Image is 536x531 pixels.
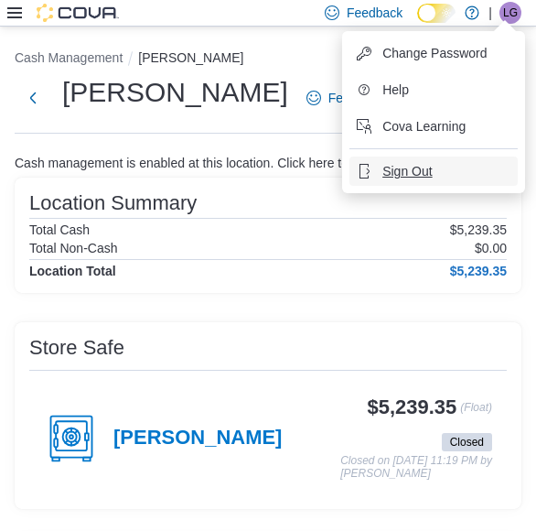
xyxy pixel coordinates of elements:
p: Cash management is enabled at this location. Click here to [15,156,348,170]
h4: [PERSON_NAME] [113,427,282,450]
p: $5,239.35 [450,222,507,237]
span: Closed [442,433,492,451]
span: Help [382,81,409,99]
a: Feedback [299,80,391,116]
button: Help [349,75,518,104]
span: Dark Mode [417,23,418,24]
nav: An example of EuiBreadcrumbs [15,49,521,70]
p: (Float) [460,396,492,429]
span: LG [503,2,518,24]
p: Closed on [DATE] 11:19 PM by [PERSON_NAME] [340,455,492,480]
button: Sign Out [349,157,518,186]
h3: $5,239.35 [368,396,457,418]
button: Next [15,80,51,116]
span: Closed [450,434,484,450]
span: Feedback [328,89,384,107]
h6: Total Non-Cash [29,241,118,255]
h1: [PERSON_NAME] [62,74,288,111]
h4: Location Total [29,264,116,278]
button: Cova Learning [349,112,518,141]
p: $0.00 [475,241,507,255]
button: [PERSON_NAME] [138,50,243,65]
button: Change Password [349,38,518,68]
span: Change Password [382,44,487,62]
button: Cash Management [15,50,123,65]
h3: Location Summary [29,192,197,214]
input: Dark Mode [417,4,456,23]
span: Feedback [347,4,402,22]
span: Sign Out [382,162,432,180]
h3: Store Safe [29,337,124,359]
h6: Total Cash [29,222,90,237]
img: Cova [37,4,119,22]
span: Cova Learning [382,117,466,135]
div: Logan Gardner [499,2,521,24]
h4: $5,239.35 [450,264,507,278]
p: | [488,2,492,24]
